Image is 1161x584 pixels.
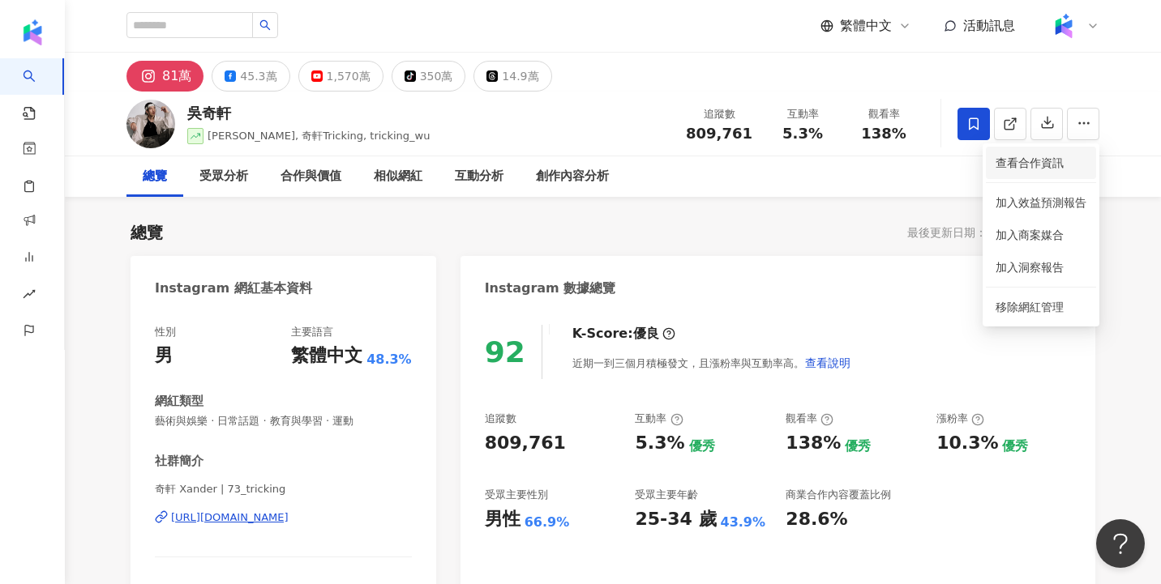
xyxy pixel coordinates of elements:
span: rise [23,278,36,314]
button: 350萬 [392,61,466,92]
div: 10.3% [936,431,998,456]
div: 社群簡介 [155,453,203,470]
div: 漲粉率 [936,411,984,426]
img: KOL Avatar [126,100,175,148]
div: 觀看率 [786,411,833,426]
div: 優秀 [1002,437,1028,455]
button: 查看說明 [804,347,851,379]
div: 創作內容分析 [536,167,609,186]
div: 男 [155,343,173,369]
img: logo icon [19,19,45,45]
a: search [23,58,55,121]
div: 受眾主要年齡 [635,488,698,502]
span: 809,761 [686,125,752,142]
div: 45.3萬 [240,65,276,87]
span: 移除網紅管理 [996,301,1064,313]
div: 近期一到三個月積極發文，且漲粉率與互動率高。 [572,347,851,379]
div: 優秀 [689,437,715,455]
button: 1,570萬 [298,61,383,92]
div: 138% [786,431,841,456]
div: 互動率 [635,411,683,426]
div: 優良 [633,325,659,343]
div: 男性 [485,507,521,532]
span: 48.3% [366,351,412,369]
div: 81萬 [162,65,191,87]
div: 繁體中文 [291,343,362,369]
iframe: Help Scout Beacon - Open [1096,519,1145,568]
div: 互動分析 [455,167,503,186]
div: 92 [485,335,525,369]
div: 商業合作內容覆蓋比例 [786,488,891,502]
div: 1,570萬 [327,65,371,87]
div: Instagram 數據總覽 [485,279,616,297]
span: search [259,19,271,31]
span: 活動訊息 [963,18,1015,33]
div: 吳奇軒 [187,103,431,123]
div: 受眾主要性別 [485,488,548,502]
div: 網紅類型 [155,393,203,410]
button: 14.9萬 [473,61,551,92]
button: 45.3萬 [212,61,289,92]
div: 互動率 [772,106,833,122]
div: K-Score : [572,325,675,343]
span: 藝術與娛樂 · 日常話題 · 教育與學習 · 運動 [155,414,412,428]
div: 性別 [155,325,176,339]
span: 加入商案媒合 [996,228,1064,241]
a: [URL][DOMAIN_NAME] [155,510,412,525]
div: 總覽 [143,167,167,186]
span: 查看合作資訊 [996,154,1086,172]
div: 14.9萬 [502,65,538,87]
div: 最後更新日期：[DATE] [907,226,1025,239]
div: [URL][DOMAIN_NAME] [171,510,289,525]
div: 總覽 [131,221,163,244]
div: 25-34 歲 [635,507,716,532]
img: Kolr%20app%20icon%20%281%29.png [1048,11,1079,41]
div: 追蹤數 [485,411,516,426]
span: 繁體中文 [840,17,892,35]
span: [PERSON_NAME], 奇軒Tricking, tricking_wu [208,130,431,142]
div: 5.3% [635,431,684,456]
div: 66.9% [525,514,570,531]
span: 加入效益預測報告 [996,196,1086,209]
div: 350萬 [420,65,453,87]
div: 觀看率 [853,106,915,122]
div: 相似網紅 [374,167,422,186]
div: 追蹤數 [686,106,752,122]
div: 受眾分析 [199,167,248,186]
div: 28.6% [786,507,847,532]
div: 優秀 [845,437,871,455]
button: 81萬 [126,61,203,92]
span: 奇軒 Xander | 73_tricking [155,482,412,497]
div: 主要語言 [291,325,333,339]
span: 138% [861,126,906,142]
div: Instagram 網紅基本資料 [155,279,312,297]
div: 809,761 [485,431,566,456]
div: 合作與價值 [281,167,341,186]
span: 加入洞察報告 [996,261,1064,274]
span: 查看說明 [805,356,850,369]
div: 43.9% [721,514,766,531]
span: 5.3% [782,126,823,142]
